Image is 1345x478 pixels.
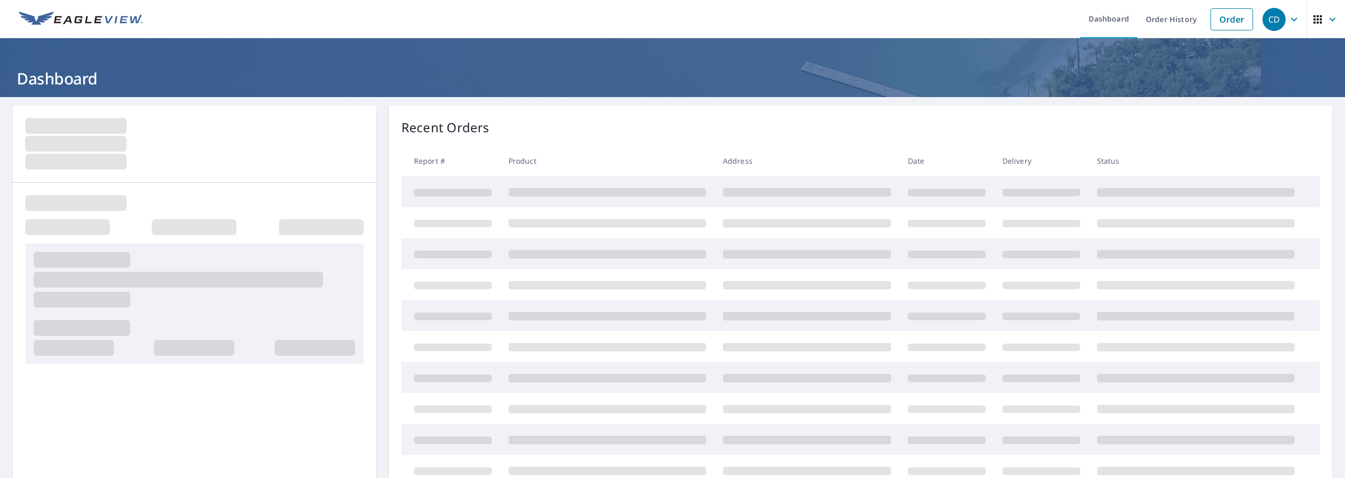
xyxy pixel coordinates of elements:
[994,145,1089,176] th: Delivery
[500,145,715,176] th: Product
[13,68,1332,89] h1: Dashboard
[715,145,899,176] th: Address
[899,145,994,176] th: Date
[1089,145,1303,176] th: Status
[401,145,500,176] th: Report #
[19,12,143,27] img: EV Logo
[1263,8,1286,31] div: CD
[401,118,490,137] p: Recent Orders
[1210,8,1253,30] a: Order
